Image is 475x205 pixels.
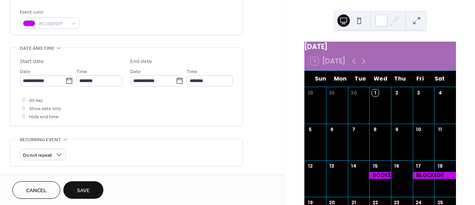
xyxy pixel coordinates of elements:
span: Time [76,68,87,76]
div: 5 [307,126,314,133]
div: 4 [437,89,444,96]
div: 12 [307,163,314,169]
div: 13 [328,163,335,169]
span: Cancel [26,187,47,195]
div: [DATE] [304,42,456,52]
div: Event color [20,8,78,16]
div: End date [130,58,152,66]
div: 9 [393,126,400,133]
span: Date [20,68,30,76]
span: Date and time [20,44,54,53]
div: 6 [328,126,335,133]
div: Sat [430,71,450,87]
span: Hide end time [29,113,59,121]
div: 3 [415,89,422,96]
div: 2 [393,89,400,96]
div: 10 [415,126,422,133]
div: Fri [410,71,430,87]
div: 28 [307,89,314,96]
span: Recurring event [20,136,61,144]
div: Thu [390,71,410,87]
div: 1 [372,89,379,96]
div: BOOKED!! [369,172,391,179]
div: Wed [370,71,390,87]
div: Start date [20,58,44,66]
div: 18 [437,163,444,169]
button: Save [63,181,103,199]
div: Tue [350,71,370,87]
div: 14 [350,163,357,169]
span: Do not repeat [23,151,52,160]
div: 11 [437,126,444,133]
div: 16 [393,163,400,169]
span: #C106F0FF [38,20,67,28]
div: Sun [311,71,330,87]
div: 30 [350,89,357,96]
span: Save [77,187,90,195]
div: 7 [350,126,357,133]
div: 29 [328,89,335,96]
div: Mon [330,71,350,87]
button: Cancel [12,181,60,199]
span: Date [130,68,141,76]
div: BLOCKED!! [413,172,456,179]
span: All day [29,96,43,105]
span: Show date only [29,105,61,113]
div: 15 [372,163,379,169]
div: 17 [415,163,422,169]
span: Time [187,68,197,76]
div: 8 [372,126,379,133]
